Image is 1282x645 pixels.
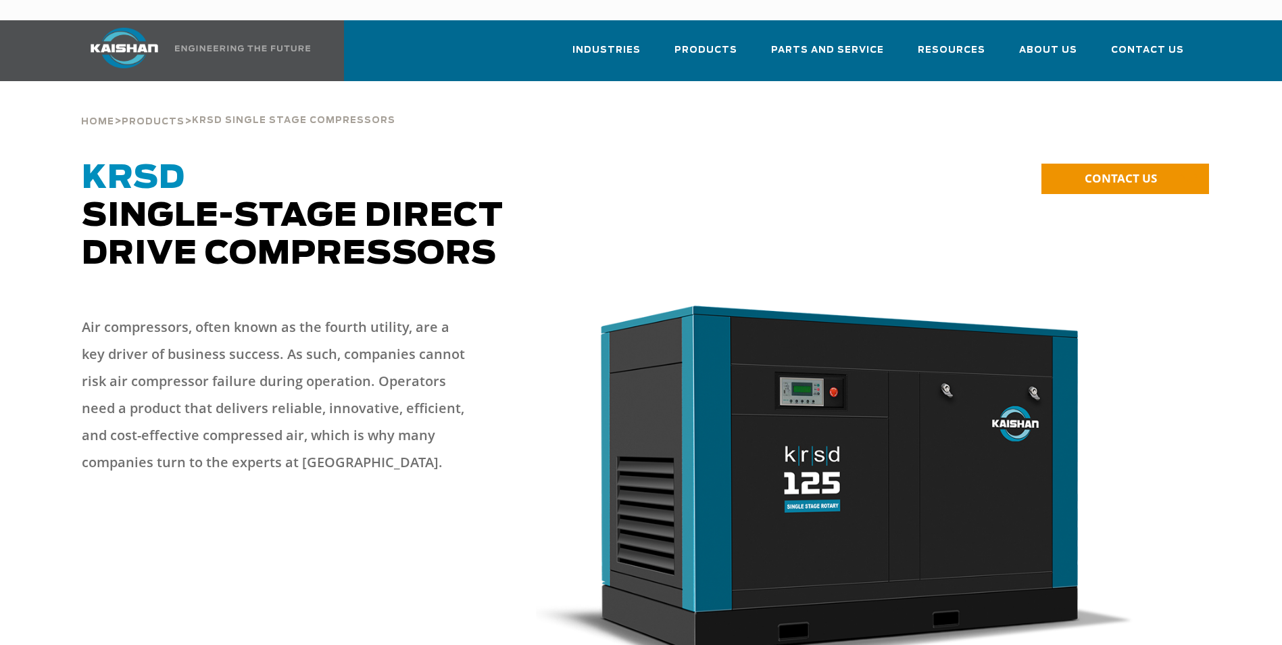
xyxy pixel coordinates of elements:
[674,32,737,78] a: Products
[175,45,310,51] img: Engineering the future
[1019,43,1077,58] span: About Us
[918,43,985,58] span: Resources
[771,43,884,58] span: Parts and Service
[81,118,114,126] span: Home
[82,162,185,195] span: KRSD
[572,43,641,58] span: Industries
[81,115,114,127] a: Home
[82,162,503,270] span: Single-Stage Direct Drive Compressors
[1085,170,1157,186] span: CONTACT US
[572,32,641,78] a: Industries
[1019,32,1077,78] a: About Us
[918,32,985,78] a: Resources
[122,118,184,126] span: Products
[122,115,184,127] a: Products
[674,43,737,58] span: Products
[74,20,313,81] a: Kaishan USA
[82,314,474,476] p: Air compressors, often known as the fourth utility, are a key driver of business success. As such...
[1111,32,1184,78] a: Contact Us
[192,116,395,125] span: krsd single stage compressors
[1111,43,1184,58] span: Contact Us
[81,81,395,133] div: > >
[1041,164,1209,194] a: CONTACT US
[74,28,175,68] img: kaishan logo
[771,32,884,78] a: Parts and Service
